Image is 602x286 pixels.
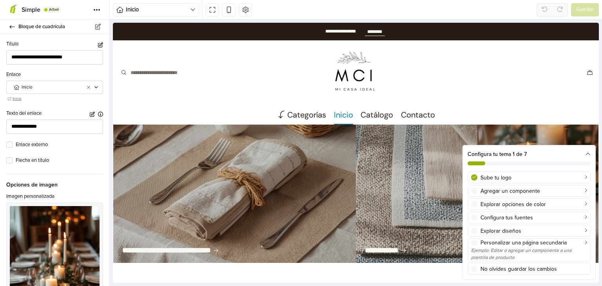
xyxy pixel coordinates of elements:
[98,42,103,47] button: Habilitar Rich Text
[248,82,280,102] a: Catálogo
[481,239,587,247] div: Personalizar una página secundaria
[463,145,595,170] div: Configura tu tema 1 de 7
[472,45,482,55] button: Carro
[126,5,190,14] span: Inicio
[468,172,591,183] a: Sube tu logo
[6,174,103,189] span: Opciones de imagen
[6,71,21,79] label: Enlace
[22,6,40,14] span: Simple
[288,82,322,102] a: Contacto
[481,174,587,182] div: Sube tu logo
[164,82,213,102] a: Categorías
[571,3,599,16] button: Guardar
[113,3,199,16] button: Inicio
[22,84,78,91] span: Inicio
[221,82,240,102] a: Inicio
[6,110,42,118] label: Texto del enlace
[49,8,59,11] span: Actual
[481,214,587,222] div: Configura tus fuentes
[90,112,95,117] button: Habilitar Rich Text
[481,265,587,273] div: No olvides guardar los cambios
[576,6,594,14] span: Guardar
[481,227,587,235] div: Explorar diseños
[6,193,54,201] label: Imagen personalizada
[468,150,591,158] div: Configura tu tema 1 de 7
[8,96,105,102] a: Inicio
[471,247,587,261] div: Ejemplo: Editar o agregar un componente a una plantilla de producto
[6,40,18,48] label: Título
[481,187,587,195] div: Agregar un componente
[83,85,94,90] div: Limpiar
[18,21,100,32] span: Bloque de cuadrícula
[220,27,266,74] img: Mi Casa Ideal
[4,42,18,58] button: Buscar
[481,200,587,208] div: Explorar opciones de color
[16,157,103,165] label: Flecha en título
[16,141,103,149] label: Enlace externo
